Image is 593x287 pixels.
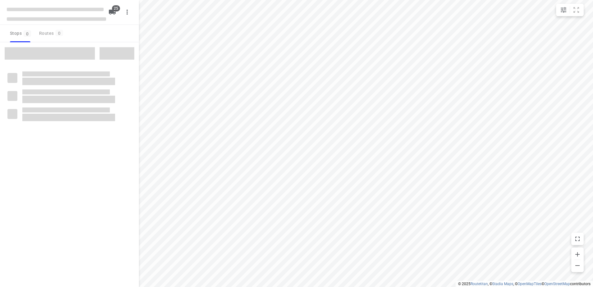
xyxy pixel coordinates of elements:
[557,4,570,16] button: Map settings
[556,4,584,16] div: small contained button group
[470,282,488,286] a: Routetitan
[518,282,542,286] a: OpenMapTiles
[544,282,570,286] a: OpenStreetMap
[492,282,513,286] a: Stadia Maps
[458,282,591,286] li: © 2025 , © , © © contributors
